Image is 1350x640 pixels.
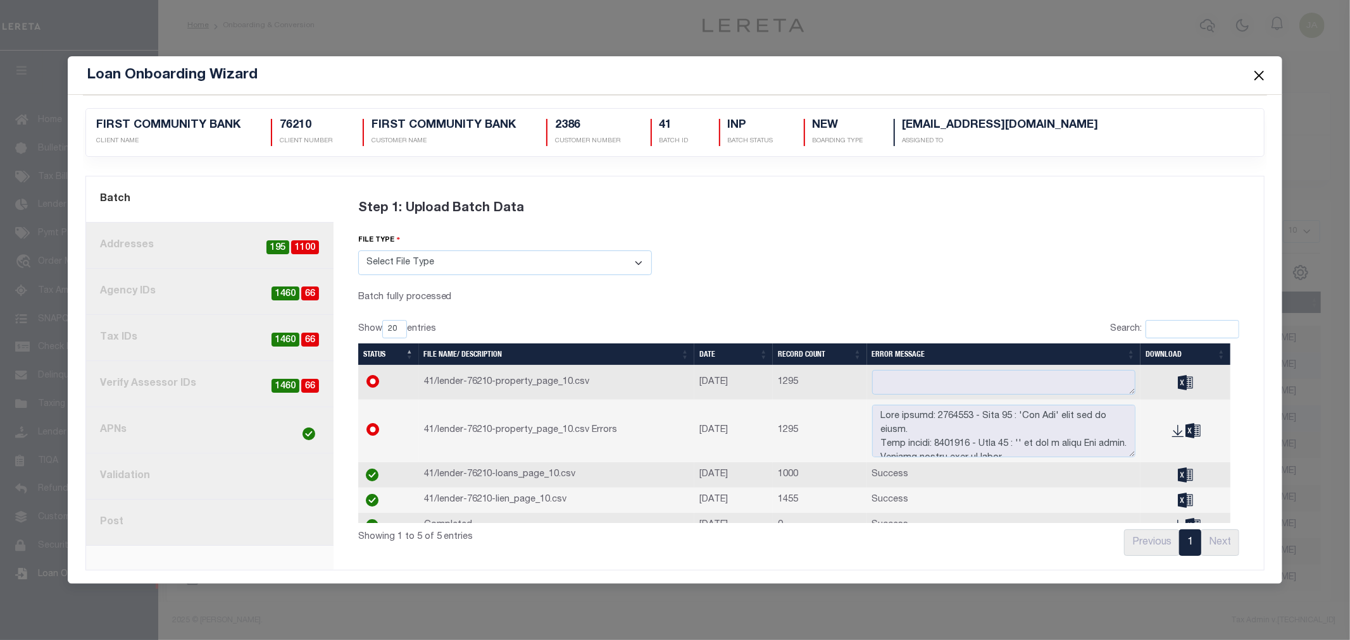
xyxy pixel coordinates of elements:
span: 66 [301,333,319,347]
td: 41/lender-76210-loans_page_10.csv [419,462,694,488]
td: 41/lender-76210-property_page_10.csv Errors [419,400,694,462]
span: 1460 [272,286,299,301]
a: Validation [86,453,334,500]
textarea: Lore ipsumd: 2764553 - Sita 95 : 'Con Adi' elit sed do eiusm. Temp incidi: 8401916 - Utla 45 : ''... [872,405,1135,457]
a: Tax IDs661460 [86,315,334,361]
th: Download: activate to sort column ascending [1141,343,1231,365]
img: check-icon-green.svg [303,428,315,440]
td: [DATE] [694,365,773,400]
img: check-icon-green.svg [366,519,378,532]
td: [DATE] [694,462,773,488]
td: Success [867,513,1141,538]
th: Status: activate to sort column descending [358,343,419,365]
p: CLIENT NUMBER [280,137,332,146]
span: 195 [266,240,289,255]
h5: 41 [659,119,689,133]
label: Search: [1110,320,1239,338]
a: Verify Assessor IDs661460 [86,361,334,407]
button: Close [1251,67,1267,83]
span: 66 [301,379,319,393]
td: [DATE] [694,513,773,538]
h5: NEW [813,119,863,133]
a: Agency IDs661460 [86,269,334,315]
img: check-icon-green.svg [366,494,378,507]
select: Showentries [382,320,407,338]
td: 41/lender-76210-property_page_10.csv [419,365,694,400]
h5: Loan Onboarding Wizard [87,66,258,84]
p: BATCH STATUS [728,137,773,146]
th: Record Count: activate to sort column ascending [773,343,866,365]
td: Completed [419,513,694,538]
td: 0 [773,513,866,538]
td: 1000 [773,462,866,488]
th: Error Message: activate to sort column ascending [867,343,1141,365]
p: Assigned To [903,137,1099,146]
a: Post [86,500,334,546]
h5: FIRST COMMUNITY BANK [96,119,241,133]
a: 1 [1179,529,1201,556]
div: Step 1: Upload Batch Data [358,184,1240,233]
a: Addresses1100195 [86,223,334,269]
td: 1295 [773,400,866,462]
div: Batch fully processed [358,290,652,305]
td: Success [867,488,1141,513]
h5: [EMAIL_ADDRESS][DOMAIN_NAME] [903,119,1099,133]
span: 1100 [291,240,319,255]
td: 1295 [773,365,866,400]
span: 1460 [272,379,299,393]
img: check-icon-green.svg [366,469,378,481]
label: file type [358,234,401,246]
th: Date: activate to sort column ascending [694,343,773,365]
span: 66 [301,286,319,301]
p: Boarding Type [813,137,863,146]
td: [DATE] [694,488,773,513]
p: CUSTOMER NAME [372,137,516,146]
p: CLIENT NAME [96,137,241,146]
span: 1460 [272,333,299,347]
th: File Name/ Description: activate to sort column ascending [419,343,694,365]
h5: INP [728,119,773,133]
a: APNs [86,407,334,453]
td: [DATE] [694,400,773,462]
p: CUSTOMER NUMBER [555,137,620,146]
a: Batch [86,176,334,223]
td: 1455 [773,488,866,513]
td: 41/lender-76210-lien_page_10.csv [419,488,694,513]
p: BATCH ID [659,137,689,146]
h5: FIRST COMMUNITY BANK [372,119,516,133]
td: Success [867,462,1141,488]
label: Show entries [358,320,436,338]
input: Search: [1146,320,1239,338]
h5: 76210 [280,119,332,133]
h5: 2386 [555,119,620,133]
div: Showing 1 to 5 of 5 entries [358,523,716,545]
